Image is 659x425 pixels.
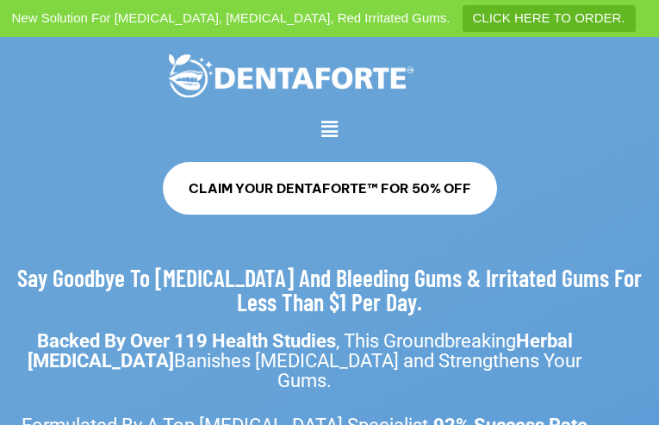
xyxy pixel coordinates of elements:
span: CLAIM YOUR DENTAFORTE™ FOR 50% OFF [189,179,471,197]
p: , This Groundbreaking Banishes [MEDICAL_DATA] and Strengthens Your Gums. [17,331,592,391]
strong: Herbal [MEDICAL_DATA] [28,330,573,372]
a: CLICK HERE TO ORDER. [463,5,636,32]
a: CLAIM YOUR DENTAFORTE™ FOR 50% OFF [163,162,497,215]
strong: Backed By Over 119 Health Studies [37,330,336,352]
h2: Say Goodbye To [MEDICAL_DATA] And Bleeding Gums & Irritated Gums For Less Than $1 Per Day. [17,266,642,314]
